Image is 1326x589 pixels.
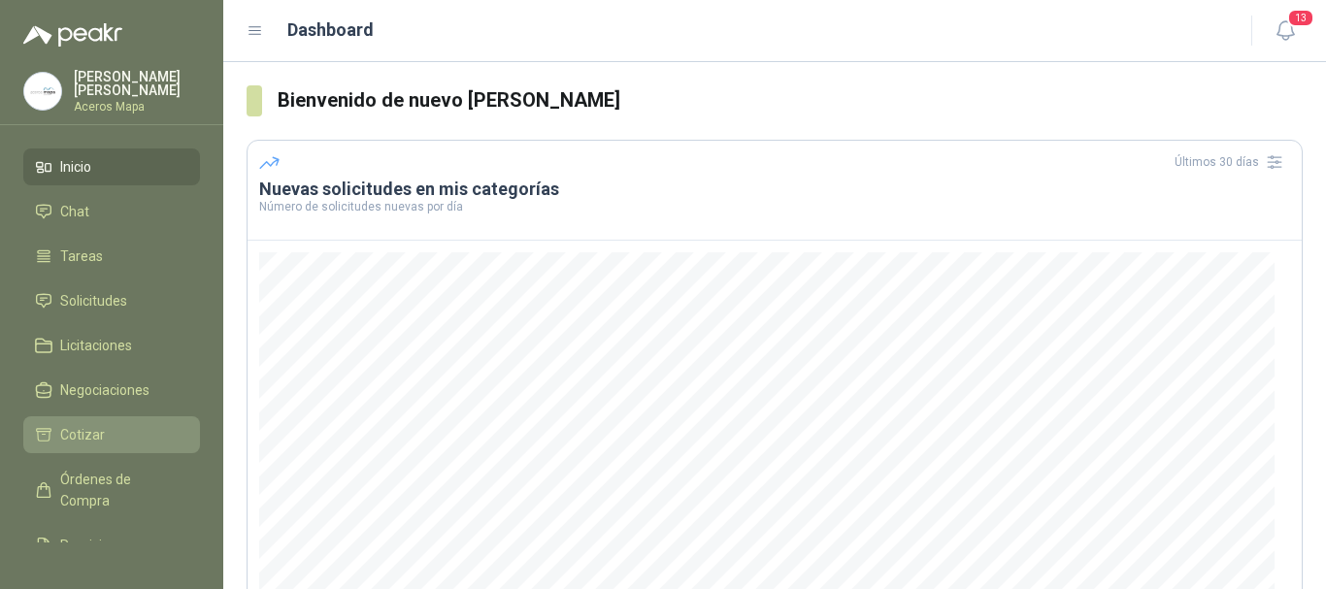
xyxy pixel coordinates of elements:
[23,23,122,47] img: Logo peakr
[278,85,1303,115] h3: Bienvenido de nuevo [PERSON_NAME]
[259,178,1290,201] h3: Nuevas solicitudes en mis categorías
[23,193,200,230] a: Chat
[60,245,103,267] span: Tareas
[60,335,132,356] span: Licitaciones
[23,416,200,453] a: Cotizar
[23,238,200,275] a: Tareas
[287,16,374,44] h1: Dashboard
[60,290,127,311] span: Solicitudes
[23,527,200,564] a: Remisiones
[23,148,200,185] a: Inicio
[1175,147,1290,178] div: Últimos 30 días
[60,201,89,222] span: Chat
[24,73,61,110] img: Company Logo
[23,282,200,319] a: Solicitudes
[23,461,200,519] a: Órdenes de Compra
[23,372,200,409] a: Negociaciones
[259,201,1290,213] p: Número de solicitudes nuevas por día
[60,379,149,401] span: Negociaciones
[1268,14,1303,49] button: 13
[60,424,105,445] span: Cotizar
[60,156,91,178] span: Inicio
[60,469,182,511] span: Órdenes de Compra
[23,327,200,364] a: Licitaciones
[1287,9,1314,27] span: 13
[60,535,132,556] span: Remisiones
[74,70,200,97] p: [PERSON_NAME] [PERSON_NAME]
[74,101,200,113] p: Aceros Mapa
